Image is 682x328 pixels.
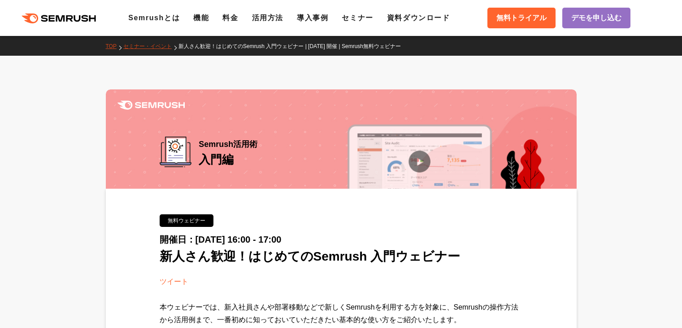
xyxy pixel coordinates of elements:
span: 新人さん歓迎！はじめてのSemrush 入門ウェビナー [160,249,460,263]
div: 無料ウェビナー [160,214,213,227]
a: デモを申し込む [562,8,630,28]
a: 機能 [193,14,209,22]
a: 資料ダウンロード [387,14,450,22]
a: 活用方法 [252,14,283,22]
a: セミナー [342,14,373,22]
a: 無料トライアル [487,8,556,28]
span: デモを申し込む [571,12,621,24]
span: 無料トライアル [496,12,547,24]
a: Semrushとは [128,14,180,22]
a: 新人さん歓迎！はじめてのSemrush 入門ウェビナー | [DATE] 開催 | Semrush無料ウェビナー [178,43,408,49]
span: 入門編 [199,153,234,166]
a: 導入事例 [297,14,328,22]
a: ツイート [160,278,188,285]
span: 開催日：[DATE] 16:00 - 17:00 [160,235,282,244]
a: セミナー・イベント [123,43,178,49]
span: Semrush活用術 [199,137,257,152]
img: Semrush [117,101,185,110]
a: TOP [106,43,123,49]
a: 料金 [222,14,238,22]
